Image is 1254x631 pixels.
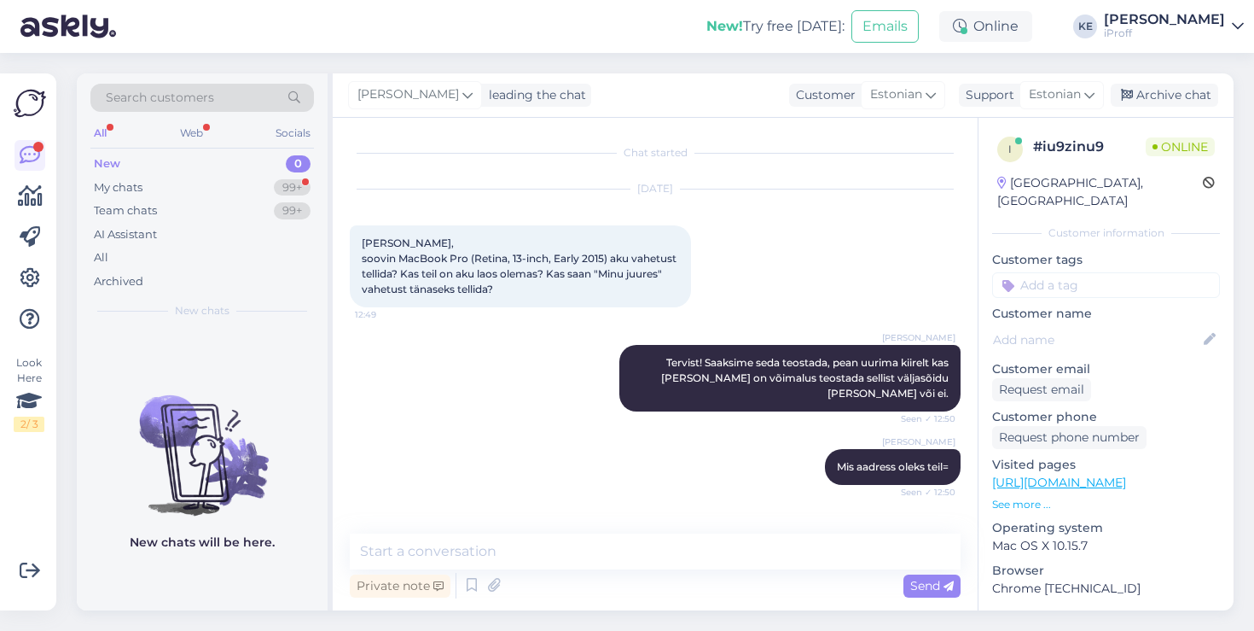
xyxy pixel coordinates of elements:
[350,181,961,196] div: [DATE]
[891,486,955,499] span: Seen ✓ 12:50
[992,251,1220,269] p: Customer tags
[355,308,419,321] span: 12:49
[94,273,143,290] div: Archived
[992,475,1126,490] a: [URL][DOMAIN_NAME]
[1008,143,1012,155] span: i
[94,179,142,196] div: My chats
[274,202,311,219] div: 99+
[1104,13,1225,26] div: [PERSON_NAME]
[362,237,679,295] span: [PERSON_NAME], soovin MacBook Pro (Retina, 13-inch, Early 2015) aku vahetust tellida? Kas teil on...
[14,417,44,432] div: 2 / 3
[882,331,955,344] span: [PERSON_NAME]
[1104,26,1225,40] div: iProff
[959,86,1014,104] div: Support
[106,89,214,107] span: Search customers
[274,179,311,196] div: 99+
[992,537,1220,555] p: Mac OS X 10.15.7
[891,412,955,425] span: Seen ✓ 12:50
[661,356,951,400] span: Tervist! Saaksime seda teostada, pean uurima kiirelt kas [PERSON_NAME] on võimalus teostada selli...
[789,86,856,104] div: Customer
[992,272,1220,298] input: Add a tag
[992,456,1220,474] p: Visited pages
[94,202,157,219] div: Team chats
[1146,137,1215,156] span: Online
[94,155,120,172] div: New
[992,408,1220,426] p: Customer phone
[94,226,157,243] div: AI Assistant
[992,497,1220,512] p: See more ...
[992,519,1220,537] p: Operating system
[992,225,1220,241] div: Customer information
[350,145,961,161] div: Chat started
[14,87,46,120] img: Askly Logo
[94,249,108,266] div: All
[910,578,954,593] span: Send
[130,534,275,552] p: New chats will be here.
[992,580,1220,598] p: Chrome [TECHNICAL_ID]
[14,355,44,432] div: Look Here
[1104,13,1244,40] a: [PERSON_NAME]iProff
[357,85,459,104] span: [PERSON_NAME]
[870,85,922,104] span: Estonian
[992,305,1220,323] p: Customer name
[286,155,311,172] div: 0
[992,360,1220,378] p: Customer email
[992,562,1220,580] p: Browser
[939,11,1032,42] div: Online
[992,378,1091,401] div: Request email
[992,426,1147,449] div: Request phone number
[1073,15,1097,38] div: KE
[706,18,743,34] b: New!
[851,10,919,43] button: Emails
[882,435,955,448] span: [PERSON_NAME]
[997,174,1203,210] div: [GEOGRAPHIC_DATA], [GEOGRAPHIC_DATA]
[1111,84,1218,107] div: Archive chat
[482,86,586,104] div: leading the chat
[837,460,949,473] span: Mis aadress oleks teil=
[1029,85,1081,104] span: Estonian
[350,575,450,598] div: Private note
[90,122,110,144] div: All
[272,122,314,144] div: Socials
[706,16,845,37] div: Try free [DATE]:
[77,365,328,518] img: No chats
[177,122,206,144] div: Web
[175,303,229,318] span: New chats
[1033,137,1146,157] div: # iu9zinu9
[993,330,1200,349] input: Add name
